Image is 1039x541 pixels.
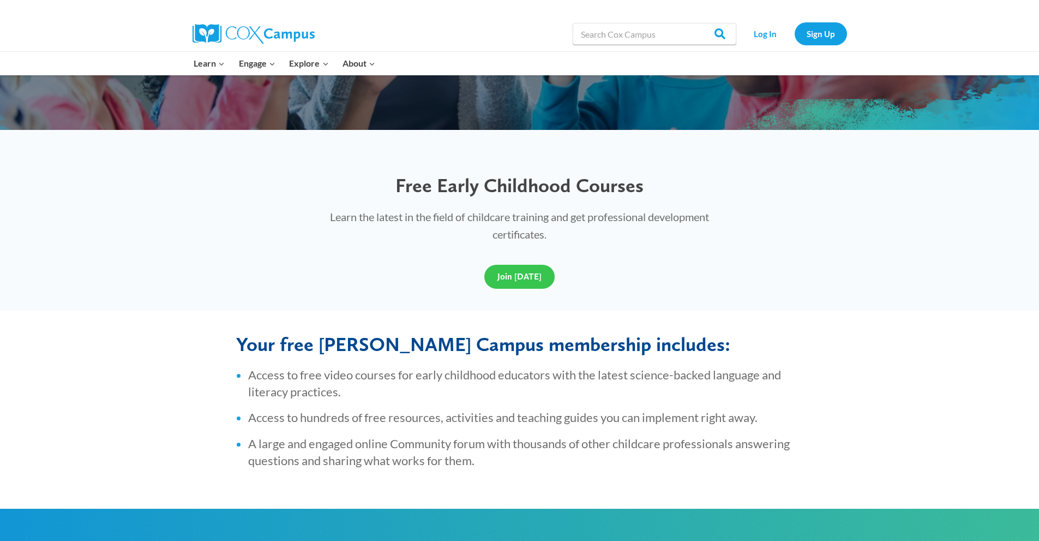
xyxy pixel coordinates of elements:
[335,52,382,75] button: Child menu of About
[573,23,736,45] input: Search Cox Campus
[187,52,382,75] nav: Primary Navigation
[187,52,232,75] button: Child menu of Learn
[497,271,542,282] span: Join [DATE]
[795,22,847,45] a: Sign Up
[236,332,730,356] span: Your free [PERSON_NAME] Campus membership includes:
[742,22,847,45] nav: Secondary Navigation
[395,174,644,197] span: Free Early Childhood Courses
[193,24,315,44] img: Cox Campus
[248,367,803,401] li: Access to free video courses for early childhood educators with the latest science-backed languag...
[484,265,555,289] a: Join [DATE]
[248,409,803,426] li: Access to hundreds of free resources, activities and teaching guides you can implement right away.
[248,436,803,469] li: A large and engaged online Community forum with thousands of other childcare professionals answer...
[232,52,283,75] button: Child menu of Engage
[283,52,336,75] button: Child menu of Explore
[309,208,731,243] p: Learn the latest in the field of childcare training and get professional development certificates.
[742,22,789,45] a: Log In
